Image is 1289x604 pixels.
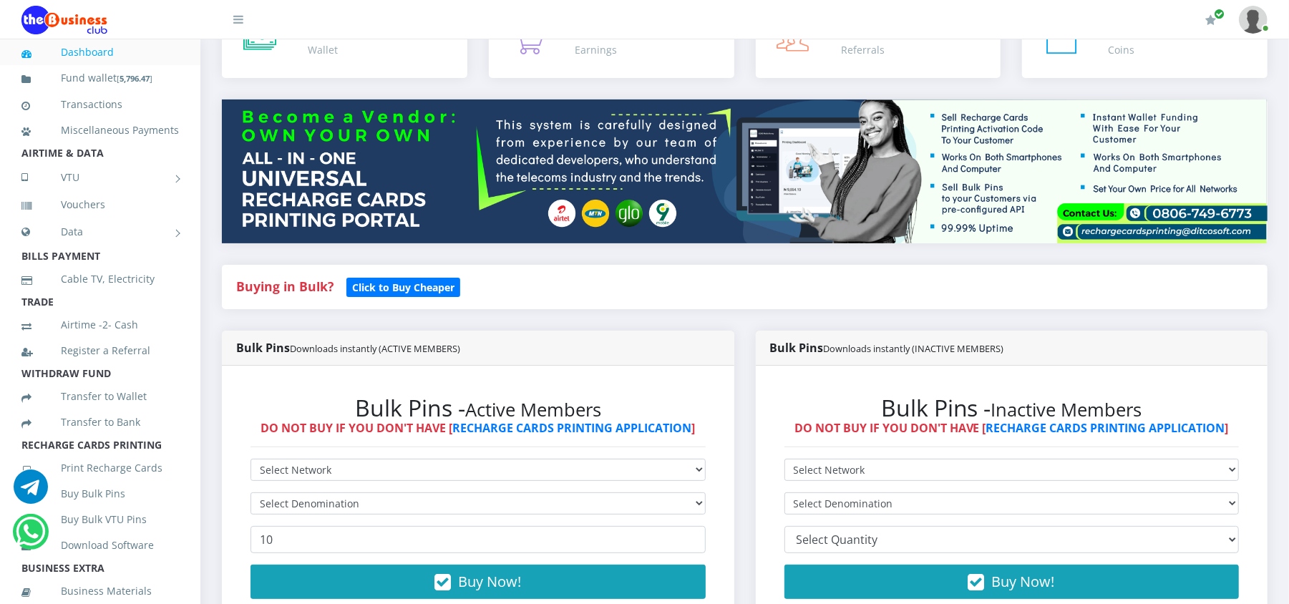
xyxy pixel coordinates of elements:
[346,278,460,295] a: Click to Buy Cheaper
[308,42,352,57] div: Wallet
[21,406,179,439] a: Transfer to Bank
[250,526,706,553] input: Enter Quantity
[21,62,179,95] a: Fund wallet[5,796.47]
[21,263,179,296] a: Cable TV, Electricity
[16,525,46,549] a: Chat for support
[120,73,150,84] b: 5,796.47
[21,188,179,221] a: Vouchers
[575,42,677,57] div: Earnings
[489,6,734,78] a: ₦410.70/₦4,510 Earnings
[784,394,1240,422] h2: Bulk Pins -
[986,420,1225,436] a: RECHARGE CARDS PRINTING APPLICATION
[236,340,460,356] strong: Bulk Pins
[21,334,179,367] a: Register a Referral
[756,6,1001,78] a: 0/0 Referrals
[824,342,1004,355] small: Downloads instantly (INACTIVE MEMBERS)
[261,420,695,436] strong: DO NOT BUY IF YOU DON'T HAVE [ ]
[21,529,179,562] a: Download Software
[770,340,1004,356] strong: Bulk Pins
[21,308,179,341] a: Airtime -2- Cash
[21,477,179,510] a: Buy Bulk Pins
[352,281,454,294] b: Click to Buy Cheaper
[117,73,152,84] small: [ ]
[21,452,179,484] a: Print Recharge Cards
[21,160,179,195] a: VTU
[452,420,691,436] a: RECHARGE CARDS PRINTING APPLICATION
[290,342,460,355] small: Downloads instantly (ACTIVE MEMBERS)
[21,503,179,536] a: Buy Bulk VTU Pins
[794,420,1229,436] strong: DO NOT BUY IF YOU DON'T HAVE [ ]
[222,6,467,78] a: ₦5,796 Wallet
[14,480,48,504] a: Chat for support
[1239,6,1268,34] img: User
[1108,42,1136,57] div: Coins
[1214,9,1225,19] span: Renew/Upgrade Subscription
[21,6,107,34] img: Logo
[236,278,334,295] strong: Buying in Bulk?
[1205,14,1216,26] i: Renew/Upgrade Subscription
[21,88,179,121] a: Transactions
[21,214,179,250] a: Data
[992,572,1055,591] span: Buy Now!
[842,42,885,57] div: Referrals
[250,394,706,422] h2: Bulk Pins -
[784,565,1240,599] button: Buy Now!
[458,572,521,591] span: Buy Now!
[21,36,179,69] a: Dashboard
[21,380,179,413] a: Transfer to Wallet
[250,565,706,599] button: Buy Now!
[465,397,601,422] small: Active Members
[991,397,1142,422] small: Inactive Members
[21,114,179,147] a: Miscellaneous Payments
[222,99,1268,243] img: multitenant_rcp.png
